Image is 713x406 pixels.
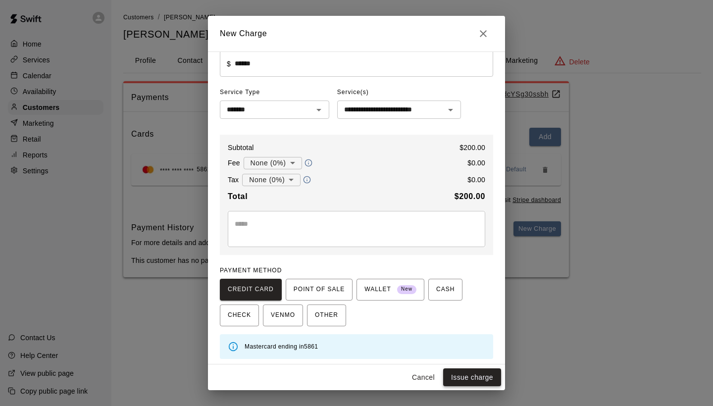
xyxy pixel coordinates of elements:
span: CASH [436,282,455,298]
p: $ 0.00 [467,175,485,185]
p: Subtotal [228,143,254,152]
span: Mastercard ending in 5861 [245,343,318,350]
button: VENMO [263,304,303,326]
span: CHECK [228,307,251,323]
button: Close [473,24,493,44]
span: OTHER [315,307,338,323]
p: $ [227,59,231,69]
button: CREDIT CARD [220,279,282,301]
button: Open [312,103,326,117]
p: Tax [228,175,239,185]
button: POINT OF SALE [286,279,353,301]
button: WALLET New [356,279,424,301]
button: Cancel [407,368,439,387]
span: New [397,283,416,296]
span: Service Type [220,85,329,101]
p: $ 200.00 [459,143,485,152]
b: $ 200.00 [455,192,485,201]
span: Service(s) [337,85,369,101]
span: PAYMENT METHOD [220,267,282,274]
button: Open [444,103,458,117]
div: None (0%) [244,154,302,172]
h2: New Charge [208,16,505,51]
button: OTHER [307,304,346,326]
button: CASH [428,279,462,301]
span: VENMO [271,307,295,323]
div: None (0%) [242,171,301,189]
span: CREDIT CARD [228,282,274,298]
button: Issue charge [443,368,501,387]
p: Fee [228,158,240,168]
span: WALLET [364,282,416,298]
button: CHECK [220,304,259,326]
span: POINT OF SALE [294,282,345,298]
b: Total [228,192,248,201]
p: $ 0.00 [467,158,485,168]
